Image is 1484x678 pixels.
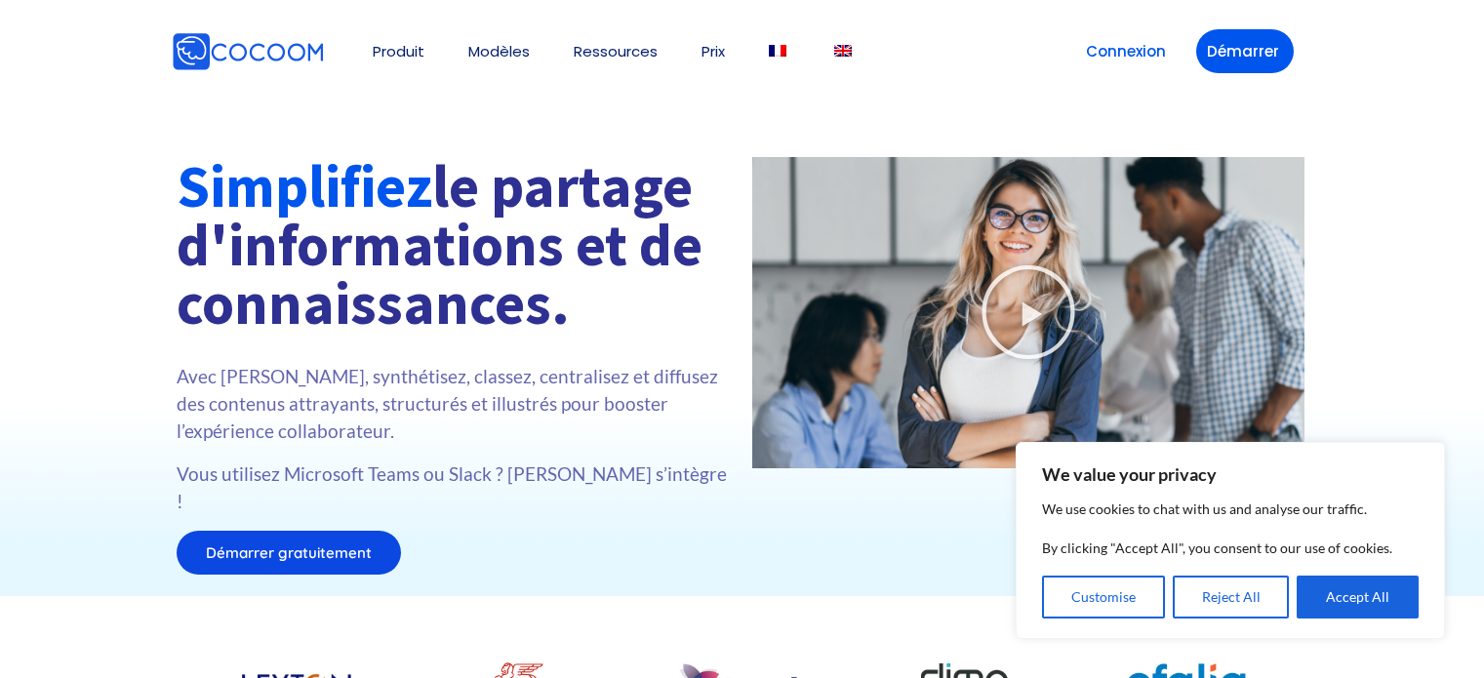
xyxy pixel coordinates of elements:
[373,44,424,59] a: Produit
[1196,29,1294,73] a: Démarrer
[702,44,725,59] a: Prix
[177,149,432,222] font: Simplifiez
[177,531,401,575] a: Démarrer gratuitement
[834,45,852,57] img: Anglais
[328,51,329,52] img: Cocoom
[177,157,733,333] h1: le partage d'informations et de connaissances.
[1042,537,1419,560] p: By clicking "Accept All", you consent to our use of cookies.
[206,545,372,560] span: Démarrer gratuitement
[1042,462,1419,486] p: We value your privacy
[1075,29,1177,73] a: Connexion
[1042,576,1165,618] button: Customise
[574,44,658,59] a: Ressources
[769,45,786,57] img: Français
[172,32,324,71] img: Cocoom
[1297,576,1419,618] button: Accept All
[468,44,530,59] a: Modèles
[177,460,733,515] p: Vous utilisez Microsoft Teams ou Slack ? [PERSON_NAME] s’intègre !
[177,363,733,445] p: Avec [PERSON_NAME], synthétisez, classez, centralisez et diffusez des contenus attrayants, struct...
[1173,576,1290,618] button: Reject All
[1042,498,1419,521] p: We use cookies to chat with us and analyse our traffic.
